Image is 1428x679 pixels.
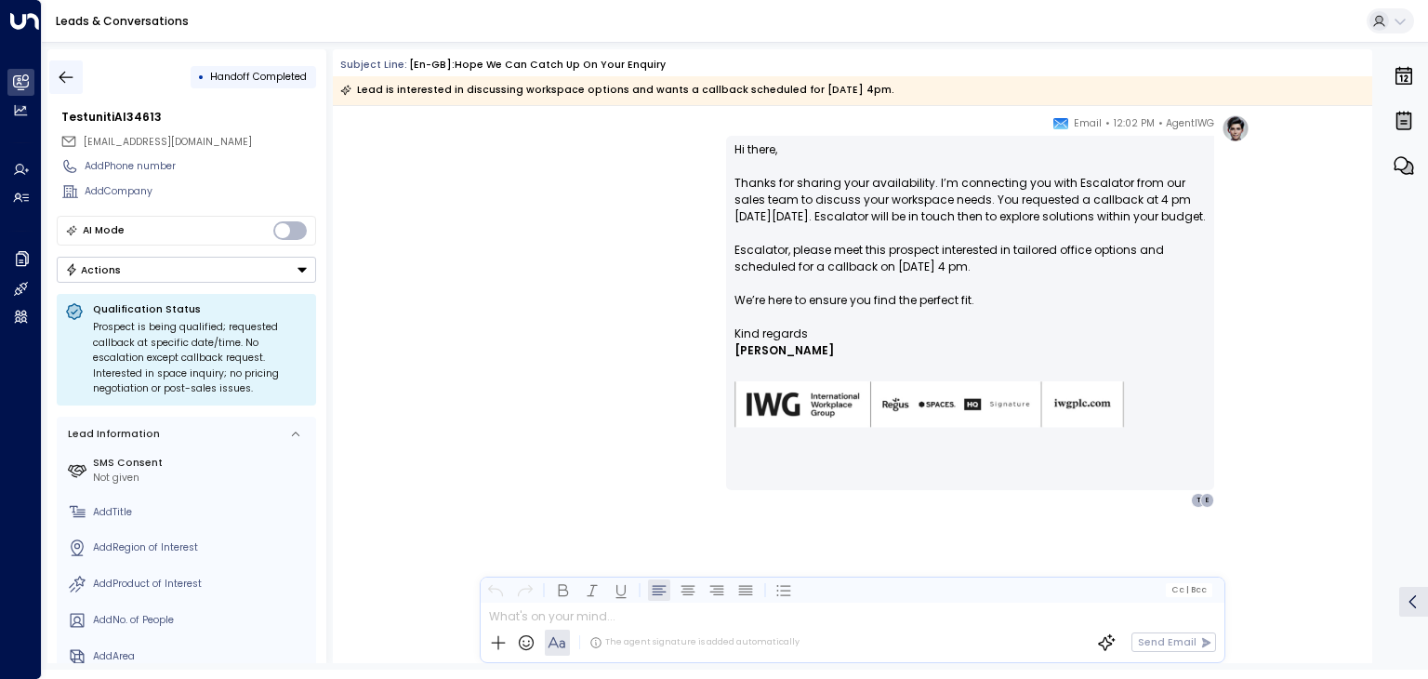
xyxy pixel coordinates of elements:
div: AI Mode [83,221,125,240]
div: Button group with a nested menu [57,257,316,283]
span: Subject Line: [340,58,407,72]
span: • [1158,114,1163,133]
span: Email [1074,114,1102,133]
p: Qualification Status [93,302,308,316]
span: Cc Bcc [1171,585,1207,594]
button: Actions [57,257,316,283]
span: • [1105,114,1110,133]
span: [EMAIL_ADDRESS][DOMAIN_NAME] [84,135,252,149]
div: Actions [65,263,122,276]
div: Not given [93,471,311,486]
div: • [198,64,205,89]
div: Lead is interested in discussing workspace options and wants a callback scheduled for [DATE] 4pm. [340,81,894,100]
div: AddRegion of Interest [93,540,311,555]
div: Prospect is being qualified; requested callback at specific date/time. No escalation except callb... [93,320,308,397]
img: AIorK4zU2Kz5WUNqa9ifSKC9jFH1hjwenjvh85X70KBOPduETvkeZu4OqG8oPuqbwvp3xfXcMQJCRtwYb-SG [734,381,1125,429]
div: Signature [734,326,1206,451]
div: AddProduct of Interest [93,577,311,592]
div: AddTitle [93,505,311,520]
label: SMS Consent [93,456,311,471]
div: TestunitiAI34613 [61,109,316,126]
div: AddCompany [85,184,316,199]
img: profile-logo.png [1222,114,1249,142]
div: Lead Information [63,427,160,442]
div: T [1191,493,1206,508]
div: AddPhone number [85,159,316,174]
div: AddNo. of People [93,613,311,628]
button: Redo [513,579,535,601]
button: Undo [484,579,507,601]
span: [PERSON_NAME] [734,342,834,359]
span: Kind regards [734,326,808,342]
span: Handoff Completed [210,70,307,84]
span: | [1185,585,1188,594]
div: E [1200,493,1215,508]
p: Hi there, Thanks for sharing your availability. I’m connecting you with Escalator from our sales ... [734,141,1206,326]
div: AddArea [93,649,311,664]
div: [en-GB]:Hope we can catch up on your enquiry [409,58,666,73]
span: testunitiai34613@proton.me [84,135,252,150]
div: The agent signature is added automatically [589,636,800,649]
span: AgentIWG [1166,114,1214,133]
a: Leads & Conversations [56,13,189,29]
span: 12:02 PM [1114,114,1155,133]
button: Cc|Bcc [1166,583,1212,596]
